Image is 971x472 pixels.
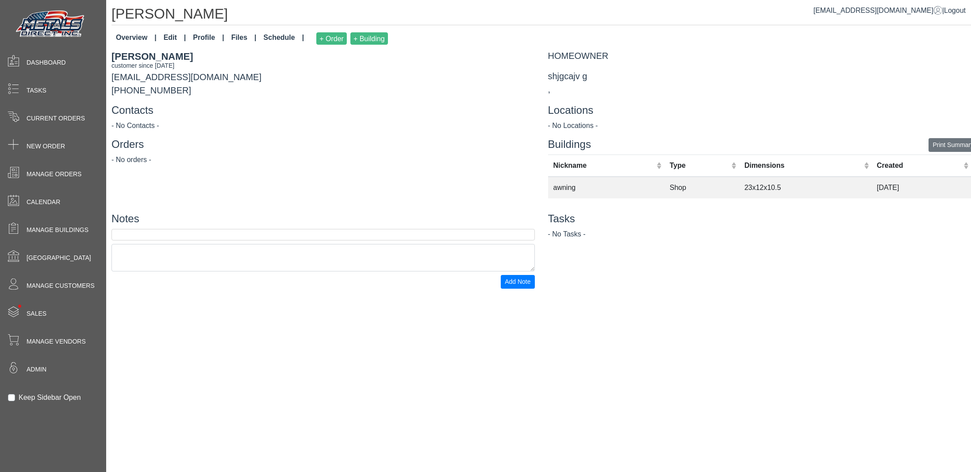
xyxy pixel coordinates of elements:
[871,177,971,198] td: [DATE]
[8,292,31,321] span: •
[160,29,190,48] a: Edit
[739,177,871,198] td: 23x12x10.5
[111,49,535,64] div: [PERSON_NAME]
[228,29,260,48] a: Files
[27,170,81,179] span: Manage Orders
[111,213,535,225] h4: Notes
[27,281,95,290] span: Manage Customers
[27,225,88,235] span: Manage Buildings
[19,392,81,403] label: Keep Sidebar Open
[814,5,966,16] div: |
[111,138,535,151] h4: Orders
[27,337,86,346] span: Manage Vendors
[13,8,88,41] img: Metals Direct Inc Logo
[105,49,541,97] div: [EMAIL_ADDRESS][DOMAIN_NAME] [PHONE_NUMBER]
[501,275,534,289] button: Add Note
[27,309,46,318] span: Sales
[27,86,46,95] span: Tasks
[27,253,91,263] span: [GEOGRAPHIC_DATA]
[27,197,60,207] span: Calendar
[111,120,535,131] div: - No Contacts -
[944,7,966,14] span: Logout
[111,104,535,117] h4: Contacts
[814,7,942,14] a: [EMAIL_ADDRESS][DOMAIN_NAME]
[553,160,655,171] div: Nickname
[505,278,530,285] span: Add Note
[112,29,160,48] a: Overview
[111,155,535,165] div: - No orders -
[877,160,961,171] div: Created
[189,29,227,48] a: Profile
[548,177,664,198] td: awning
[27,114,85,123] span: Current Orders
[111,61,535,70] div: customer since [DATE]
[260,29,308,48] a: Schedule
[745,160,862,171] div: Dimensions
[27,142,65,151] span: New Order
[27,365,46,374] span: Admin
[664,177,739,198] td: Shop
[316,32,347,45] button: + Order
[27,58,66,67] span: Dashboard
[350,32,388,45] button: + Building
[670,160,729,171] div: Type
[111,5,971,25] h1: [PERSON_NAME]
